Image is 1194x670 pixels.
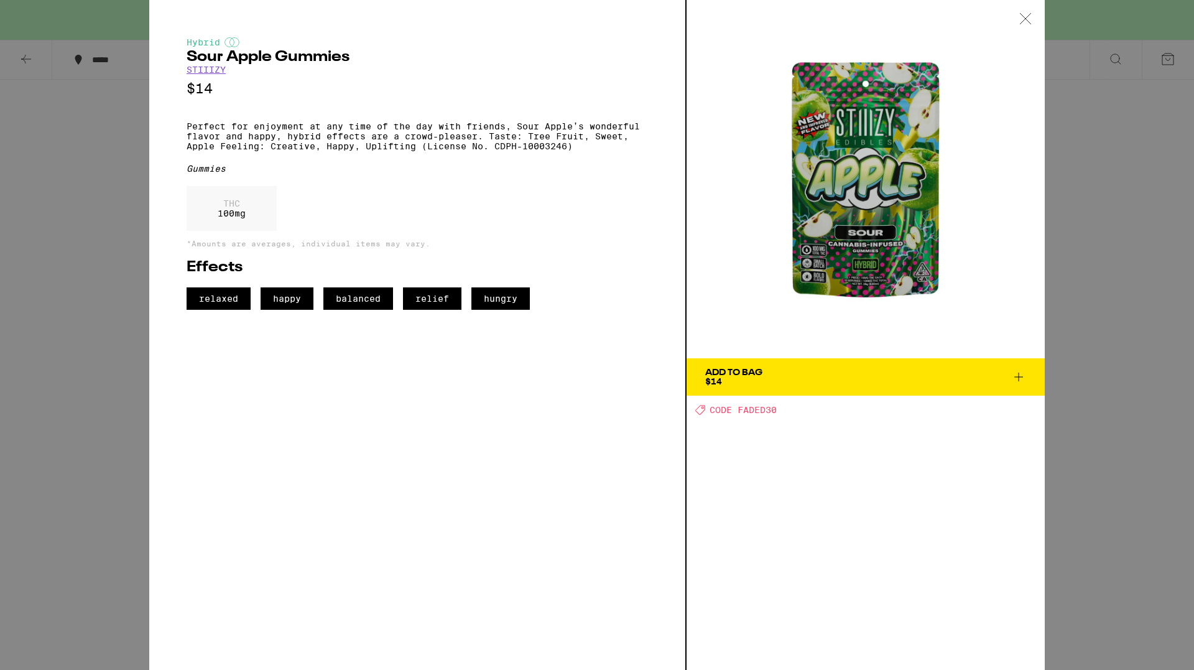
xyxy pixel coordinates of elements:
[187,65,226,75] a: STIIIZY
[187,287,251,310] span: relaxed
[323,287,393,310] span: balanced
[187,121,648,151] p: Perfect for enjoyment at any time of the day with friends, Sour Apple’s wonderful flavor and happ...
[471,287,530,310] span: hungry
[187,50,648,65] h2: Sour Apple Gummies
[218,198,246,208] p: THC
[187,240,648,248] p: *Amounts are averages, individual items may vary.
[187,37,648,47] div: Hybrid
[710,405,777,415] span: CODE FADED30
[187,260,648,275] h2: Effects
[187,186,277,231] div: 100 mg
[705,376,722,386] span: $14
[403,287,461,310] span: relief
[261,287,313,310] span: happy
[187,164,648,174] div: Gummies
[224,37,239,47] img: hybridColor.svg
[187,81,648,96] p: $14
[705,368,762,377] div: Add To Bag
[687,358,1045,396] button: Add To Bag$14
